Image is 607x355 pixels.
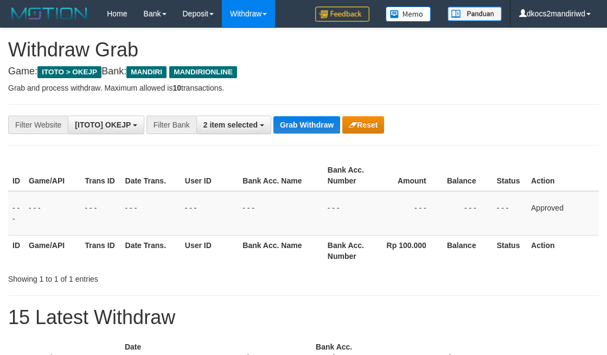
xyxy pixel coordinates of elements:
[342,116,384,134] button: Reset
[8,307,599,328] h1: 15 Latest Withdraw
[8,66,599,77] h4: Game: Bank:
[8,39,599,61] h1: Withdraw Grab
[377,191,443,236] td: - - -
[443,235,493,266] th: Balance
[527,160,599,191] th: Action
[121,160,181,191] th: Date Trans.
[443,160,493,191] th: Balance
[8,5,91,22] img: MOTION_logo.png
[386,7,431,22] img: Button%20Memo.svg
[196,116,271,134] button: 2 item selected
[448,7,502,21] img: panduan.png
[146,116,196,134] div: Filter Bank
[24,235,81,266] th: Game/API
[81,160,121,191] th: Trans ID
[493,160,527,191] th: Status
[37,66,101,78] span: ITOTO > OKEJP
[527,191,599,236] td: Approved
[181,191,239,236] td: - - -
[8,235,24,266] th: ID
[172,84,181,92] strong: 10
[527,235,599,266] th: Action
[181,235,239,266] th: User ID
[68,116,144,134] button: [ITOTO] OKEJP
[126,66,167,78] span: MANDIRI
[238,160,323,191] th: Bank Acc. Name
[169,66,237,78] span: MANDIRIONLINE
[81,191,121,236] td: - - -
[181,160,239,191] th: User ID
[8,269,245,284] div: Showing 1 to 1 of 1 entries
[238,191,323,236] td: - - -
[323,160,377,191] th: Bank Acc. Number
[493,191,527,236] td: - - -
[493,235,527,266] th: Status
[238,235,323,266] th: Bank Acc. Name
[377,160,443,191] th: Amount
[8,160,24,191] th: ID
[323,191,377,236] td: - - -
[8,191,24,236] td: - - -
[75,121,131,129] span: [ITOTO] OKEJP
[81,235,121,266] th: Trans ID
[24,160,81,191] th: Game/API
[24,191,81,236] td: - - -
[377,235,443,266] th: Rp 100.000
[323,235,377,266] th: Bank Acc. Number
[203,121,258,129] span: 2 item selected
[121,235,181,266] th: Date Trans.
[8,83,599,93] p: Grab and process withdraw. Maximum allowed is transactions.
[8,116,68,134] div: Filter Website
[315,7,369,22] img: Feedback.jpg
[273,116,340,134] button: Grab Withdraw
[121,191,181,236] td: - - -
[443,191,493,236] td: - - -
